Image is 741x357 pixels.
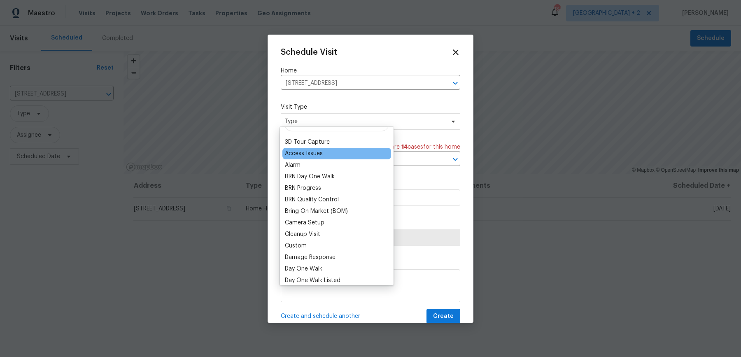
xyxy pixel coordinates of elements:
[285,242,307,250] div: Custom
[285,173,335,181] div: BRN Day One Walk
[285,196,339,204] div: BRN Quality Control
[285,276,340,285] div: Day One Walk Listed
[401,144,408,150] span: 14
[285,253,336,261] div: Damage Response
[285,265,322,273] div: Day One Walk
[285,149,323,158] div: Access Issues
[285,161,301,169] div: Alarm
[285,207,348,215] div: Bring On Market (BOM)
[281,67,460,75] label: Home
[433,311,454,322] span: Create
[285,138,330,146] div: 3D Tour Capture
[285,230,320,238] div: Cleanup Visit
[450,154,461,165] button: Open
[285,184,321,192] div: BRN Progress
[281,103,460,111] label: Visit Type
[426,309,460,324] button: Create
[281,312,360,320] span: Create and schedule another
[451,48,460,57] span: Close
[450,77,461,89] button: Open
[285,219,324,227] div: Camera Setup
[281,77,437,90] input: Enter in an address
[284,117,445,126] span: Type
[375,143,460,151] span: There are case s for this home
[281,48,337,56] span: Schedule Visit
